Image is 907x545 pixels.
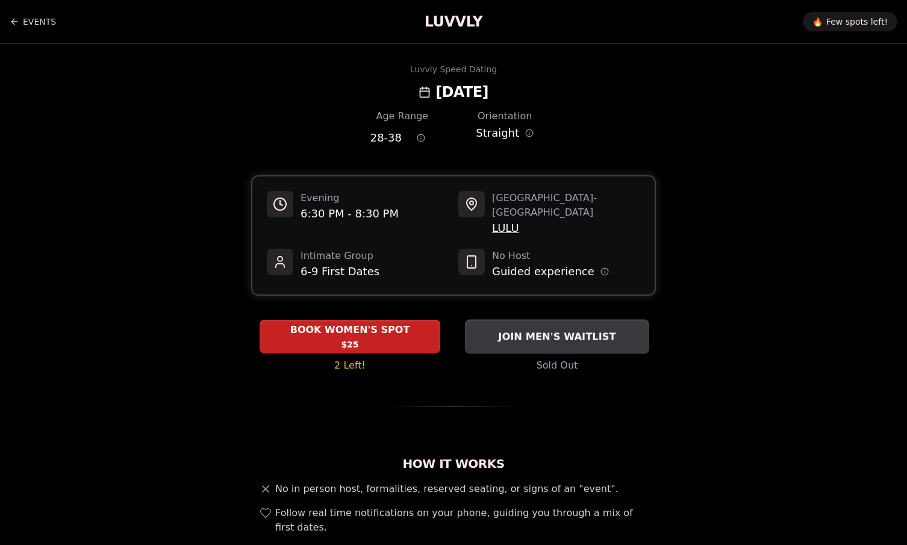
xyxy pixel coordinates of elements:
span: Guided experience [492,263,594,280]
div: Age Range [370,109,434,123]
span: 2 Left! [334,358,366,373]
span: Straight [476,125,519,142]
a: LUVVLY [425,12,482,31]
h2: How It Works [251,455,656,472]
div: Luvvly Speed Dating [410,63,497,75]
span: 6:30 PM - 8:30 PM [301,205,399,222]
span: Evening [301,191,399,205]
span: 🔥 [812,16,823,28]
span: Intimate Group [301,249,379,263]
button: Host information [600,267,609,276]
span: BOOK WOMEN'S SPOT [288,323,413,337]
a: Back to events [10,10,56,34]
span: No Host [492,249,609,263]
span: [GEOGRAPHIC_DATA] - [GEOGRAPHIC_DATA] [492,191,640,220]
span: JOIN MEN'S WAITLIST [496,329,618,344]
span: No in person host, formalities, reserved seating, or signs of an "event". [275,482,619,496]
span: Sold Out [537,358,578,373]
span: 28 - 38 [370,129,402,146]
span: LULU [492,220,640,237]
span: $25 [341,338,358,350]
div: Orientation [473,109,537,123]
button: Orientation information [525,129,534,137]
span: 6-9 First Dates [301,263,379,280]
button: BOOK WOMEN'S SPOT - 2 Left! [260,320,440,353]
span: Follow real time notifications on your phone, guiding you through a mix of first dates. [275,506,651,535]
button: JOIN MEN'S WAITLIST - Sold Out [465,319,649,353]
span: Few spots left! [826,16,888,28]
h2: [DATE] [435,83,488,102]
button: Age range information [408,125,434,151]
